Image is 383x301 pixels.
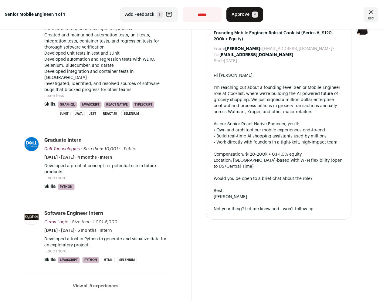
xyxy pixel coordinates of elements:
[44,163,167,175] p: Developed a proof of concept for potential use in future products o Collaborated with other team ...
[125,12,154,18] span: Add Feedback
[44,220,68,224] span: Cirrus Logic
[214,73,344,212] div: Hi [PERSON_NAME], I'm reaching out about a founding-level Senior Mobile Engineer role at Cooklist...
[44,50,167,56] p: Developed unit tests in Jest and JUnit
[120,7,178,22] button: Add Feedback F
[214,58,224,64] dt: Sent:
[214,52,219,58] dt: To:
[5,12,65,18] strong: Senior Mobile Engineer: 1 of 1
[44,101,56,107] span: Skills:
[25,137,39,151] img: be7c5e40a3685bdd55d464bde7b4767acc870c232bc0064b510bff70570668cc.jpg
[124,147,136,151] span: Public
[44,210,103,217] div: Software Engineer Intern
[87,110,98,117] li: Jest
[104,101,130,108] li: React Native
[364,7,378,22] a: Close
[44,257,56,263] span: Skills:
[121,146,123,152] span: ·
[117,257,137,263] li: Selenium
[44,154,112,161] span: [DATE] - [DATE] · 4 months · Intern
[214,46,225,52] dt: From:
[69,220,117,224] span: · Size then: 1,001-5,000
[252,12,258,18] span: A
[132,101,154,108] li: TypeScript
[102,257,115,263] li: HTML
[368,16,374,21] span: esc
[157,12,163,18] span: F
[44,184,56,190] span: Skills:
[80,101,102,108] li: JavaScript
[121,110,141,117] li: Selenium
[82,257,99,263] li: Python
[219,53,293,57] b: [EMAIL_ADDRESS][DOMAIN_NAME]
[44,248,66,254] button: ...see more
[44,93,64,99] button: ...see less
[44,147,80,151] span: Dell Technologies
[214,30,344,42] span: Founding Mobile Engineer Role at Cooklist (Series A, $120-200k + Equity)
[44,56,167,69] p: Developed automation and regression tests with WDIO, Selenium, Bluecumber, and Karate
[58,110,71,117] li: JUnit
[226,7,263,22] button: Approve A
[224,58,237,64] dd: [DATE]
[44,175,66,181] button: ...see more
[101,110,119,117] li: React.js
[44,137,82,144] div: Graduate Intern
[232,12,249,18] span: Approve
[58,257,80,263] li: JavaScript
[25,214,39,220] img: 10433b8df4217f7db4aa76dfb1c727128af338012a5e538bbe7f7ced1cbc477e.jpg
[44,69,167,81] p: Developed integration and container tests in [GEOGRAPHIC_DATA]
[44,81,167,93] p: Investigated, identified, and resolved sources of software bugs that blocked progress for other t...
[44,228,112,234] span: [DATE] - [DATE] · 5 months · Intern
[73,283,118,289] button: View all 8 experiences
[44,236,167,248] p: Developed a tool in Python to generate and visualize data for an exploratory project o Contribute...
[81,147,120,151] span: · Size then: 10,001+
[58,184,75,190] li: Python
[58,101,77,108] li: GraphQL
[73,110,85,117] li: Java
[225,47,260,51] b: [PERSON_NAME]
[44,32,167,50] p: Created and maintained automation tests, unit tests, integration tests, container tests, and regr...
[225,46,334,52] dd: <[EMAIL_ADDRESS][DOMAIN_NAME]>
